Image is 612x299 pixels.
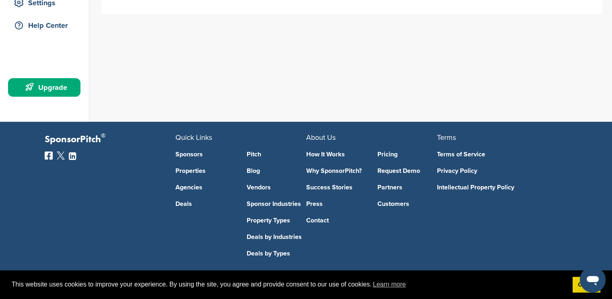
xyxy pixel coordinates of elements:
a: Why SponsorPitch? [306,168,366,174]
a: Press [306,201,366,207]
img: Twitter [57,152,65,160]
a: Pricing [377,151,437,158]
a: Terms of Service [437,151,556,158]
span: This website uses cookies to improve your experience. By using the site, you agree and provide co... [12,278,566,291]
a: Vendors [247,184,306,191]
a: Deals [175,201,235,207]
a: Pitch [247,151,306,158]
a: Property Types [247,217,306,224]
a: Privacy Policy [437,168,556,174]
a: dismiss cookie message [573,277,600,293]
div: Help Center [12,18,80,33]
a: How It Works [306,151,366,158]
span: Terms [437,133,456,142]
a: Customers [377,201,437,207]
a: Deals by Industries [247,234,306,240]
iframe: Button to launch messaging window [580,267,606,293]
img: Facebook [45,152,53,160]
a: Deals by Types [247,250,306,257]
a: Request Demo [377,168,437,174]
p: SponsorPitch [45,134,175,145]
span: About Us [306,133,336,142]
a: Upgrade [8,78,80,97]
span: ® [101,131,105,141]
a: Blog [247,168,306,174]
div: Upgrade [12,80,80,95]
a: Contact [306,217,366,224]
a: Sponsors [175,151,235,158]
a: Properties [175,168,235,174]
a: Agencies [175,184,235,191]
a: Sponsor Industries [247,201,306,207]
span: Quick Links [175,133,212,142]
a: Help Center [8,16,80,35]
a: Intellectual Property Policy [437,184,556,191]
a: Partners [377,184,437,191]
a: Success Stories [306,184,366,191]
a: learn more about cookies [372,278,407,291]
